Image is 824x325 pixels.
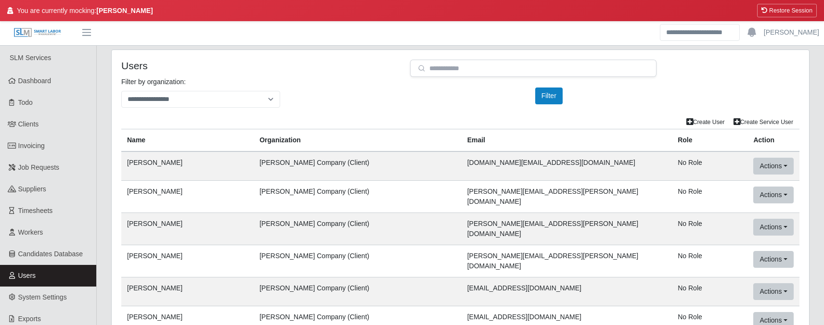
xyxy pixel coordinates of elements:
button: Actions [753,219,793,236]
span: Workers [18,228,43,236]
a: Create Service User [729,115,798,129]
td: [PERSON_NAME] Company (Client) [254,213,461,245]
td: [PERSON_NAME] [121,151,254,181]
strong: [PERSON_NAME] [96,7,153,14]
td: [DOMAIN_NAME][EMAIL_ADDRESS][DOMAIN_NAME] [462,151,672,181]
span: Clients [18,120,39,128]
td: [PERSON_NAME][EMAIL_ADDRESS][PERSON_NAME][DOMAIN_NAME] [462,213,672,245]
img: SLM Logo [13,27,62,38]
span: Suppliers [18,185,46,193]
span: Candidates Database [18,250,83,258]
input: Search [660,24,740,41]
td: [PERSON_NAME] [121,277,254,306]
td: [EMAIL_ADDRESS][DOMAIN_NAME] [462,277,672,306]
a: Create User [682,115,729,129]
label: Filter by organization: [121,77,186,87]
td: No Role [672,277,747,306]
td: [PERSON_NAME][EMAIL_ADDRESS][PERSON_NAME][DOMAIN_NAME] [462,245,672,277]
span: System Settings [18,293,67,301]
h4: Users [121,60,396,72]
span: Dashboard [18,77,51,85]
th: Organization [254,129,461,152]
span: Timesheets [18,207,53,214]
td: No Role [672,245,747,277]
button: Actions [753,187,793,203]
th: Action [747,129,799,152]
span: Invoicing [18,142,45,150]
th: Role [672,129,747,152]
td: No Role [672,213,747,245]
td: [PERSON_NAME] Company (Client) [254,151,461,181]
td: [PERSON_NAME] [121,181,254,213]
button: Actions [753,251,793,268]
span: Users [18,272,36,279]
td: [PERSON_NAME] [121,245,254,277]
span: You are currently mocking: [17,6,153,16]
span: Exports [18,315,41,323]
span: SLM Services [10,54,51,62]
td: [PERSON_NAME][EMAIL_ADDRESS][PERSON_NAME][DOMAIN_NAME] [462,181,672,213]
td: [PERSON_NAME] [121,213,254,245]
span: Todo [18,99,33,106]
td: No Role [672,181,747,213]
button: Actions [753,283,793,300]
button: Actions [753,158,793,175]
td: [PERSON_NAME] Company (Client) [254,277,461,306]
td: No Role [672,151,747,181]
th: Email [462,129,672,152]
button: Restore Session [757,4,817,17]
td: [PERSON_NAME] Company (Client) [254,245,461,277]
a: [PERSON_NAME] [764,27,819,37]
span: Job Requests [18,163,60,171]
button: Filter [535,87,563,104]
td: [PERSON_NAME] Company (Client) [254,181,461,213]
th: Name [121,129,254,152]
